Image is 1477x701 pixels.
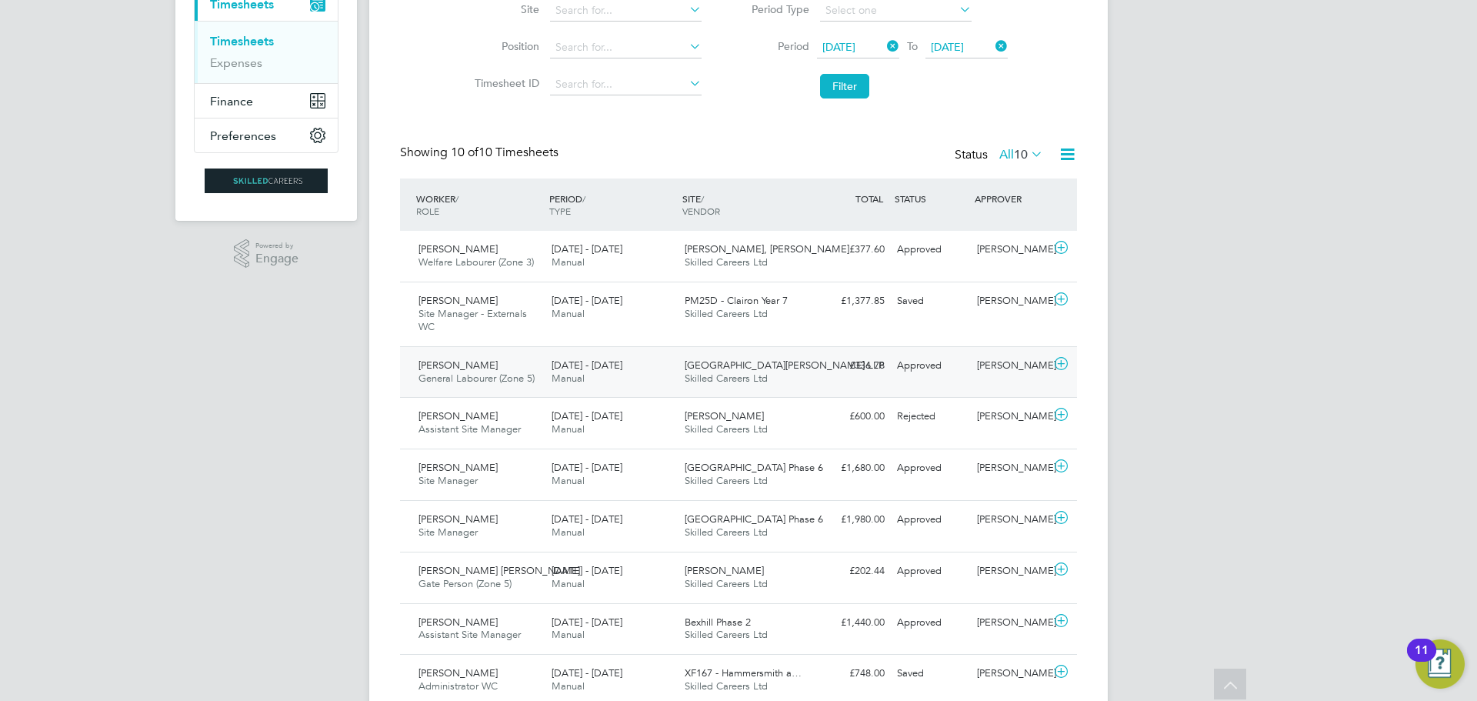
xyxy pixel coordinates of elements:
[418,564,580,577] span: [PERSON_NAME] [PERSON_NAME]
[418,461,498,474] span: [PERSON_NAME]
[470,39,539,53] label: Position
[400,145,562,161] div: Showing
[811,404,891,429] div: £600.00
[552,474,585,487] span: Manual
[195,84,338,118] button: Finance
[685,628,768,641] span: Skilled Careers Ltd
[971,185,1051,212] div: APPROVER
[891,404,971,429] div: Rejected
[550,37,702,58] input: Search for...
[552,526,585,539] span: Manual
[418,666,498,679] span: [PERSON_NAME]
[552,564,622,577] span: [DATE] - [DATE]
[545,185,678,225] div: PERIOD
[418,474,478,487] span: Site Manager
[418,255,534,269] span: Welfare Labourer (Zone 3)
[470,2,539,16] label: Site
[255,252,298,265] span: Engage
[552,307,585,320] span: Manual
[891,353,971,379] div: Approved
[971,353,1051,379] div: [PERSON_NAME]
[552,294,622,307] span: [DATE] - [DATE]
[418,359,498,372] span: [PERSON_NAME]
[685,616,751,629] span: Bexhill Phase 2
[685,564,764,577] span: [PERSON_NAME]
[682,205,720,217] span: VENDOR
[418,307,527,333] span: Site Manager - Externals WC
[552,679,585,693] span: Manual
[811,507,891,532] div: £1,980.00
[740,39,809,53] label: Period
[418,526,478,539] span: Site Manager
[470,76,539,90] label: Timesheet ID
[552,255,585,269] span: Manual
[1014,147,1028,162] span: 10
[1415,650,1429,670] div: 11
[412,185,545,225] div: WORKER
[552,616,622,629] span: [DATE] - [DATE]
[678,185,812,225] div: SITE
[552,359,622,372] span: [DATE] - [DATE]
[685,474,768,487] span: Skilled Careers Ltd
[552,628,585,641] span: Manual
[685,577,768,590] span: Skilled Careers Ltd
[891,610,971,636] div: Approved
[971,237,1051,262] div: [PERSON_NAME]
[552,242,622,255] span: [DATE] - [DATE]
[685,679,768,693] span: Skilled Careers Ltd
[999,147,1043,162] label: All
[685,294,788,307] span: PM25D - Clairon Year 7
[701,192,704,205] span: /
[418,422,521,436] span: Assistant Site Manager
[210,34,274,48] a: Timesheets
[891,237,971,262] div: Approved
[971,507,1051,532] div: [PERSON_NAME]
[451,145,478,160] span: 10 of
[418,616,498,629] span: [PERSON_NAME]
[811,289,891,314] div: £1,377.85
[685,359,884,372] span: [GEOGRAPHIC_DATA][PERSON_NAME] LLP
[855,192,883,205] span: TOTAL
[451,145,558,160] span: 10 Timesheets
[550,74,702,95] input: Search for...
[971,610,1051,636] div: [PERSON_NAME]
[552,372,585,385] span: Manual
[418,679,498,693] span: Administrator WC
[811,661,891,686] div: £748.00
[811,456,891,481] div: £1,680.00
[685,526,768,539] span: Skilled Careers Ltd
[820,74,869,98] button: Filter
[582,192,585,205] span: /
[416,205,439,217] span: ROLE
[931,40,964,54] span: [DATE]
[552,422,585,436] span: Manual
[740,2,809,16] label: Period Type
[552,512,622,526] span: [DATE] - [DATE]
[891,507,971,532] div: Approved
[210,55,262,70] a: Expenses
[822,40,855,54] span: [DATE]
[552,666,622,679] span: [DATE] - [DATE]
[955,145,1046,166] div: Status
[971,456,1051,481] div: [PERSON_NAME]
[811,353,891,379] div: £336.78
[891,289,971,314] div: Saved
[971,661,1051,686] div: [PERSON_NAME]
[418,628,521,641] span: Assistant Site Manager
[418,409,498,422] span: [PERSON_NAME]
[811,559,891,584] div: £202.44
[971,289,1051,314] div: [PERSON_NAME]
[418,577,512,590] span: Gate Person (Zone 5)
[418,512,498,526] span: [PERSON_NAME]
[811,237,891,262] div: £377.60
[210,94,253,108] span: Finance
[255,239,298,252] span: Powered by
[891,559,971,584] div: Approved
[418,372,535,385] span: General Labourer (Zone 5)
[552,461,622,474] span: [DATE] - [DATE]
[194,169,338,193] a: Go to home page
[418,242,498,255] span: [PERSON_NAME]
[234,239,299,269] a: Powered byEngage
[1415,639,1465,689] button: Open Resource Center, 11 new notifications
[195,119,338,152] button: Preferences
